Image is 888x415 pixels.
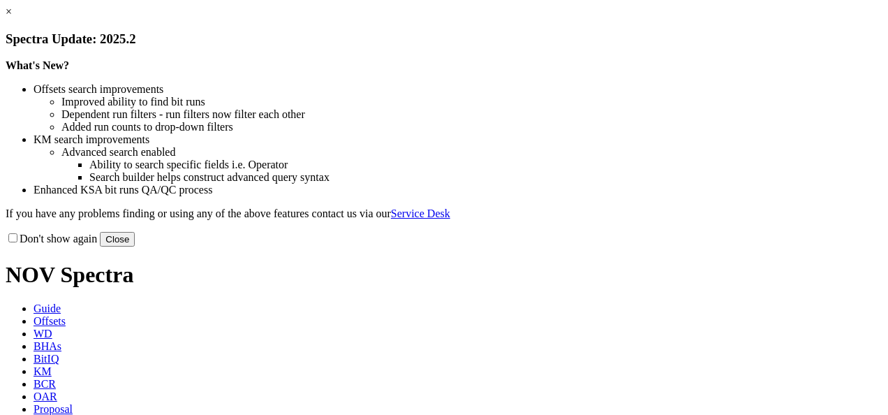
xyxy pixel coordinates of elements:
strong: What's New? [6,59,69,71]
span: KM [34,365,52,377]
a: × [6,6,12,17]
span: Proposal [34,403,73,415]
li: KM search improvements [34,133,882,146]
a: Service Desk [391,207,450,219]
li: Improved ability to find bit runs [61,96,882,108]
span: BHAs [34,340,61,352]
li: Ability to search specific fields i.e. Operator [89,159,882,171]
label: Don't show again [6,233,97,245]
span: OAR [34,391,57,402]
span: WD [34,328,52,340]
span: BitIQ [34,353,59,365]
li: Advanced search enabled [61,146,882,159]
li: Offsets search improvements [34,83,882,96]
input: Don't show again [8,233,17,242]
h1: NOV Spectra [6,262,882,288]
li: Search builder helps construct advanced query syntax [89,171,882,184]
p: If you have any problems finding or using any of the above features contact us via our [6,207,882,220]
li: Enhanced KSA bit runs QA/QC process [34,184,882,196]
span: BCR [34,378,56,390]
li: Dependent run filters - run filters now filter each other [61,108,882,121]
li: Added run counts to drop-down filters [61,121,882,133]
span: Guide [34,303,61,314]
span: Offsets [34,315,66,327]
h3: Spectra Update: 2025.2 [6,31,882,47]
button: Close [100,232,135,247]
